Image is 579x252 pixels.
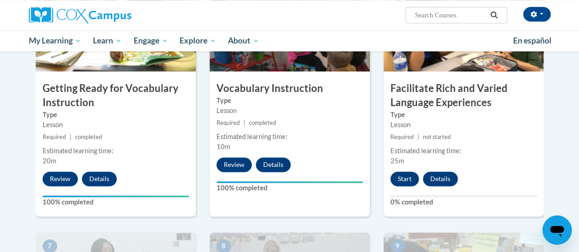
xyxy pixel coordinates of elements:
span: About [228,35,259,46]
button: Details [256,157,291,172]
div: Estimated learning time: [216,132,363,142]
label: 100% completed [216,183,363,193]
span: 10m [216,143,230,150]
div: Main menu [22,30,557,51]
span: Required [216,119,240,126]
button: Start [390,172,419,186]
button: Review [43,172,78,186]
button: Search [487,10,501,21]
label: Type [43,110,189,120]
label: 0% completed [390,197,537,207]
a: Cox Campus [29,7,194,23]
span: Required [43,134,66,140]
div: Estimated learning time: [43,146,189,156]
span: Required [390,134,414,140]
div: Estimated learning time: [390,146,537,156]
span: completed [249,119,276,126]
div: Your progress [43,195,189,197]
div: Your progress [216,181,363,183]
button: Details [82,172,117,186]
h3: Facilitate Rich and Varied Language Experiences [384,81,544,110]
div: Lesson [43,120,189,130]
span: 20m [43,157,56,165]
label: Type [390,110,537,120]
span: not started [423,134,451,140]
button: Details [423,172,458,186]
span: 25m [390,157,404,165]
button: Account Settings [523,7,551,21]
span: En español [513,36,552,45]
span: Learn [93,35,122,46]
h3: Vocabulary Instruction [210,81,370,96]
img: Cox Campus [29,7,131,23]
iframe: Button to launch messaging window [542,215,572,245]
a: En español [507,31,557,50]
div: Lesson [216,106,363,116]
div: Lesson [390,120,537,130]
a: About [222,30,265,51]
span: My Learning [28,35,81,46]
span: Engage [134,35,168,46]
span: | [417,134,419,140]
a: Explore [173,30,222,51]
a: Engage [128,30,174,51]
input: Search Courses [414,10,487,21]
button: Review [216,157,252,172]
a: Learn [87,30,128,51]
a: My Learning [23,30,87,51]
span: Explore [179,35,216,46]
span: | [244,119,245,126]
label: 100% completed [43,197,189,207]
span: completed [75,134,102,140]
span: | [70,134,71,140]
label: Type [216,96,363,106]
h3: Getting Ready for Vocabulary Instruction [36,81,196,110]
